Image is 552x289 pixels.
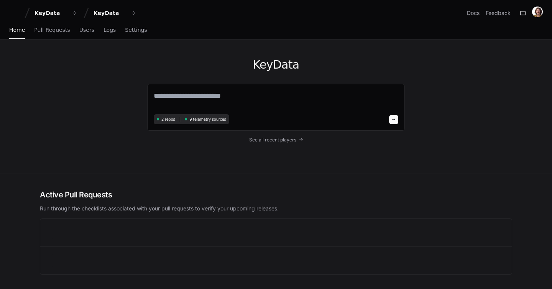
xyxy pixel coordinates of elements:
[40,189,512,200] h2: Active Pull Requests
[34,28,70,32] span: Pull Requests
[31,6,80,20] button: KeyData
[161,117,175,122] span: 2 repos
[79,28,94,32] span: Users
[125,21,147,39] a: Settings
[532,7,543,17] img: ACg8ocLxjWwHaTxEAox3-XWut-danNeJNGcmSgkd_pWXDZ2crxYdQKg=s96-c
[189,117,226,122] span: 9 telemetry sources
[79,21,94,39] a: Users
[94,9,127,17] div: KeyData
[125,28,147,32] span: Settings
[90,6,140,20] button: KeyData
[467,9,480,17] a: Docs
[40,205,512,212] p: Run through the checklists associated with your pull requests to verify your upcoming releases.
[103,28,116,32] span: Logs
[147,58,405,72] h1: KeyData
[103,21,116,39] a: Logs
[34,9,67,17] div: KeyData
[486,9,511,17] button: Feedback
[147,137,405,143] a: See all recent players
[249,137,296,143] span: See all recent players
[34,21,70,39] a: Pull Requests
[9,28,25,32] span: Home
[9,21,25,39] a: Home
